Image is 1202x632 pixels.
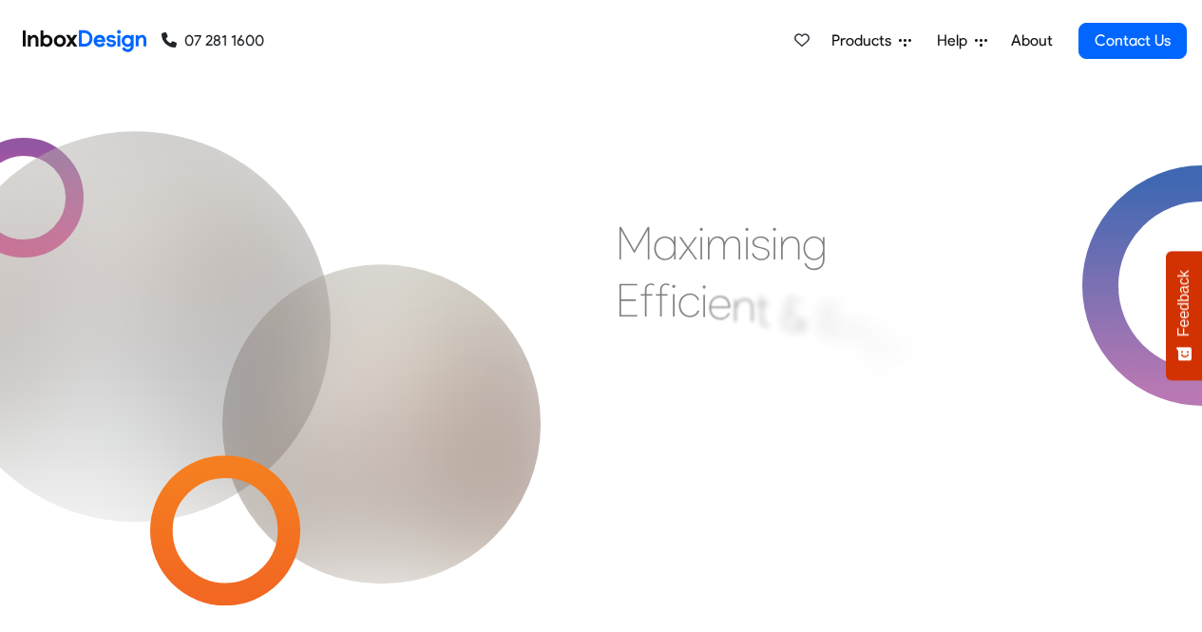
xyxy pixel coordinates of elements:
[616,272,639,329] div: E
[743,215,751,272] div: i
[831,29,899,52] span: Products
[708,274,732,331] div: e
[781,286,808,343] div: &
[843,300,867,357] div: n
[182,185,581,584] img: parents_with_child.png
[778,215,802,272] div: n
[705,215,743,272] div: m
[1175,270,1192,336] span: Feedback
[751,215,771,272] div: s
[653,215,678,272] div: a
[1078,23,1187,59] a: Contact Us
[1005,22,1058,60] a: About
[1166,251,1202,380] button: Feedback - Show survey
[732,277,755,334] div: n
[771,215,778,272] div: i
[655,272,670,329] div: f
[755,281,770,338] div: t
[929,22,995,60] a: Help
[677,272,700,329] div: c
[616,215,1077,500] div: Maximising Efficient & Engagement, Connecting Schools, Families, and Students.
[819,293,843,350] div: E
[700,273,708,330] div: i
[162,29,264,52] a: 07 281 1600
[616,215,653,272] div: M
[639,272,655,329] div: f
[802,215,828,272] div: g
[892,318,918,375] div: a
[697,215,705,272] div: i
[824,22,919,60] a: Products
[867,309,892,366] div: g
[937,29,975,52] span: Help
[670,272,677,329] div: i
[678,215,697,272] div: x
